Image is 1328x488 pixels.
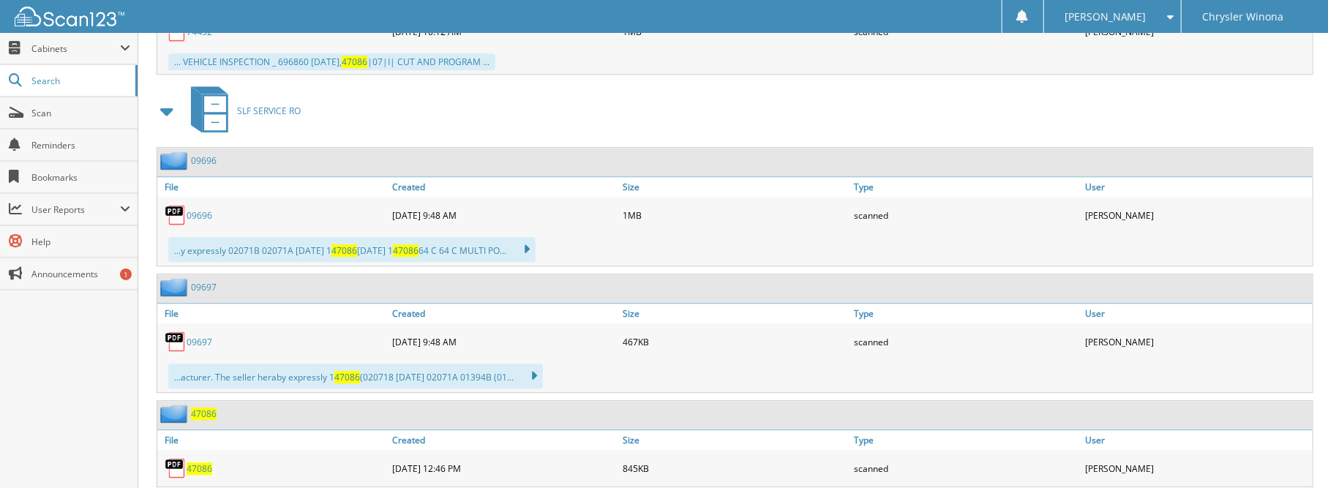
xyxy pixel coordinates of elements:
iframe: Chat Widget [1255,418,1328,488]
img: scan123-logo-white.svg [15,7,124,26]
a: File [157,304,389,323]
a: 09696 [187,209,212,222]
a: User [1081,430,1313,450]
span: Scan [31,107,130,119]
span: Bookmarks [31,171,130,184]
span: User Reports [31,203,120,216]
a: Size [620,304,851,323]
div: [PERSON_NAME] [1081,200,1313,230]
a: User [1081,304,1313,323]
a: 47086 [191,408,217,420]
span: Chrysler Winona [1202,12,1283,21]
a: Size [620,430,851,450]
div: [PERSON_NAME] [1081,454,1313,483]
span: Cabinets [31,42,120,55]
img: PDF.png [165,457,187,479]
span: Search [31,75,128,87]
div: 1MB [620,200,851,230]
a: 09697 [191,281,217,293]
span: Announcements [31,268,130,280]
a: Type [850,304,1081,323]
a: File [157,430,389,450]
a: Type [850,177,1081,197]
img: folder2.png [160,278,191,296]
img: PDF.png [165,331,187,353]
span: 47086 [334,371,360,383]
img: folder2.png [160,405,191,423]
a: 09696 [191,154,217,167]
div: scanned [850,200,1081,230]
span: Reminders [31,139,130,151]
div: 467KB [620,327,851,356]
a: Size [620,177,851,197]
span: 47086 [393,244,419,257]
div: [PERSON_NAME] [1081,327,1313,356]
div: 845KB [620,454,851,483]
div: ... VEHICLE INSPECTION _ 696860 [DATE], |07|I| CUT AND PROGRAM ... [168,53,495,70]
a: 09697 [187,336,212,348]
a: Type [850,430,1081,450]
div: scanned [850,454,1081,483]
a: File [157,177,389,197]
a: Created [389,430,620,450]
span: Help [31,236,130,248]
span: SLF SERVICE RO [237,105,301,117]
div: ...y expressly 02071B 02071A [DATE] 1 [DATE] 1 64 C 64 C MULTI PO... [168,237,536,262]
div: [DATE] 12:46 PM [389,454,620,483]
div: scanned [850,327,1081,356]
a: 47086 [187,462,212,475]
span: 47086 [331,244,357,257]
div: [DATE] 9:48 AM [389,327,620,356]
img: folder2.png [160,151,191,170]
a: User [1081,177,1313,197]
span: 47086 [342,56,367,68]
div: ...acturer. The seller heraby expressly 1 (020718 [DATE] 02071A 01394B (01... [168,364,543,388]
a: SLF SERVICE RO [182,82,301,140]
div: [DATE] 9:48 AM [389,200,620,230]
img: PDF.png [165,204,187,226]
div: 1 [120,269,132,280]
span: [PERSON_NAME] [1065,12,1147,21]
a: Created [389,177,620,197]
a: Created [389,304,620,323]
